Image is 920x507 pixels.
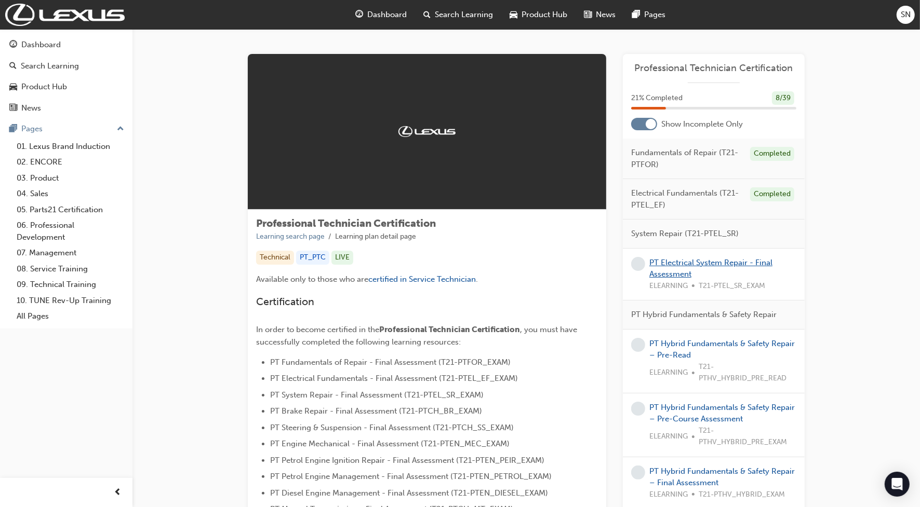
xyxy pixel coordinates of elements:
[5,4,125,26] img: Trak
[270,456,544,465] span: PT Petrol Engine Ignition Repair - Final Assessment (T21-PTEN_PEIR_EXAM)
[12,154,128,170] a: 02. ENCORE
[114,486,122,499] span: prev-icon
[256,232,325,241] a: Learning search page
[901,9,911,21] span: SN
[631,62,796,74] a: Professional Technician Certification
[4,119,128,139] button: Pages
[12,261,128,277] a: 08. Service Training
[256,325,579,347] span: , you must have successfully completed the following learning resources:
[649,489,688,501] span: ELEARNING
[256,296,314,308] span: Certification
[4,35,128,54] a: Dashboard
[9,83,17,92] span: car-icon
[9,62,17,71] span: search-icon
[596,9,616,21] span: News
[631,92,683,104] span: 21 % Completed
[379,325,520,334] span: Professional Technician Certification
[12,277,128,293] a: 09. Technical Training
[649,367,688,379] span: ELEARNING
[296,251,329,265] div: PT_PTC
[9,104,17,113] span: news-icon
[699,361,796,385] span: T21-PTHV_HYBRID_PRE_READ
[398,126,456,136] img: Trak
[435,9,494,21] span: Search Learning
[256,217,436,229] span: Professional Technician Certification
[256,325,379,334] span: In order to become certified in the
[335,231,416,243] li: Learning plan detail page
[270,472,552,481] span: PT Petrol Engine Management - Final Assessment (T21-PTEN_PETROL_EXAM)
[631,228,739,240] span: System Repair (T21-PTEL_SR)
[699,489,785,501] span: T21-PTHV_HYBRID_EXAM
[9,40,17,50] span: guage-icon
[331,251,353,265] div: LIVE
[649,258,772,279] a: PT Electrical System Repair - Final Assessment
[117,122,124,136] span: up-icon
[368,275,476,284] a: certified in Service Technician
[368,9,407,21] span: Dashboard
[584,8,592,21] span: news-icon
[631,187,742,211] span: Electrical Fundamentals (T21-PTEL_EF)
[21,123,43,135] div: Pages
[12,308,128,324] a: All Pages
[270,374,518,383] span: PT Electrical Fundamentals - Final Assessment (T21-PTEL_EF_EXAM)
[624,4,674,25] a: pages-iconPages
[631,257,645,271] span: learningRecordVerb_NONE-icon
[356,8,364,21] span: guage-icon
[631,338,645,352] span: learningRecordVerb_NONE-icon
[649,467,795,488] a: PT Hybrid Fundamentals & Safety Repair – Final Assessment
[699,280,765,292] span: T21-PTEL_SR_EXAM
[649,403,795,424] a: PT Hybrid Fundamentals & Safety Repair – Pre-Course Assessment
[270,488,548,498] span: PT Diesel Engine Management - Final Assessment (T21-PTEN_DIESEL_EXAM)
[897,6,915,24] button: SN
[348,4,416,25] a: guage-iconDashboard
[270,439,510,448] span: PT Engine Mechanical - Final Assessment (T21-PTEN_MEC_EXAM)
[21,102,41,114] div: News
[9,125,17,134] span: pages-icon
[633,8,641,21] span: pages-icon
[416,4,502,25] a: search-iconSearch Learning
[4,33,128,119] button: DashboardSearch LearningProduct HubNews
[256,251,294,265] div: Technical
[631,309,777,321] span: PT Hybrid Fundamentals & Safety Repair
[631,465,645,479] span: learningRecordVerb_NONE-icon
[21,60,79,72] div: Search Learning
[522,9,568,21] span: Product Hub
[631,402,645,416] span: learningRecordVerb_NONE-icon
[750,147,794,161] div: Completed
[772,91,794,105] div: 8 / 39
[12,170,128,186] a: 03. Product
[270,390,484,400] span: PT System Repair - Final Assessment (T21-PTEL_SR_EXAM)
[885,472,910,497] div: Open Intercom Messenger
[750,187,794,201] div: Completed
[699,425,796,448] span: T21-PTHV_HYBRID_PRE_EXAM
[4,77,128,97] a: Product Hub
[21,81,67,93] div: Product Hub
[631,147,742,170] span: Fundamentals of Repair (T21-PTFOR)
[649,280,688,292] span: ELEARNING
[502,4,576,25] a: car-iconProduct Hub
[12,245,128,261] a: 07. Management
[576,4,624,25] a: news-iconNews
[270,423,514,432] span: PT Steering & Suspension - Final Assessment (T21-PTCH_SS_EXAM)
[12,293,128,309] a: 10. TUNE Rev-Up Training
[12,202,128,218] a: 05. Parts21 Certification
[510,8,518,21] span: car-icon
[4,99,128,118] a: News
[424,8,431,21] span: search-icon
[270,358,511,367] span: PT Fundamentals of Repair - Final Assessment (T21-PTFOR_EXAM)
[12,139,128,155] a: 01. Lexus Brand Induction
[12,186,128,202] a: 04. Sales
[476,275,478,284] span: .
[661,118,743,130] span: Show Incomplete Only
[645,9,666,21] span: Pages
[12,217,128,245] a: 06. Professional Development
[270,406,482,416] span: PT Brake Repair - Final Assessment (T21-PTCH_BR_EXAM)
[256,275,368,284] span: Available only to those who are
[649,339,795,360] a: PT Hybrid Fundamentals & Safety Repair – Pre-Read
[4,57,128,76] a: Search Learning
[649,431,688,443] span: ELEARNING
